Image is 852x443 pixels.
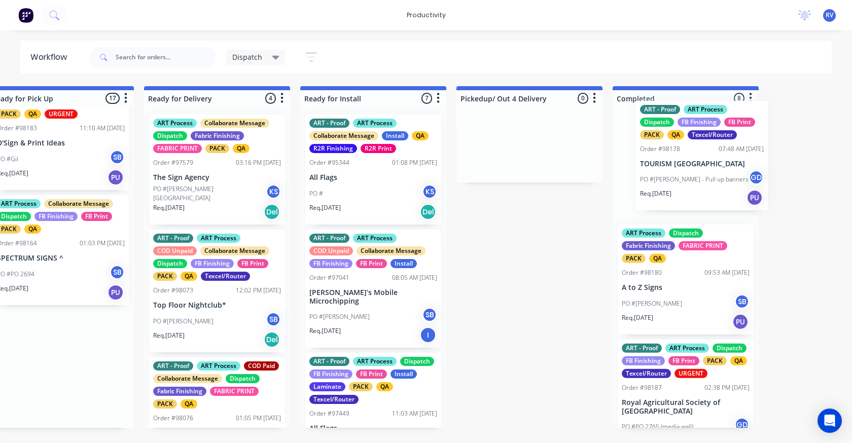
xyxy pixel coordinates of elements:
input: Search for orders... [116,47,216,67]
div: Open Intercom Messenger [818,409,842,433]
span: Dispatch [232,52,262,62]
span: RV [826,11,833,20]
div: productivity [402,8,451,23]
div: Workflow [30,51,72,63]
img: Factory [18,8,33,23]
